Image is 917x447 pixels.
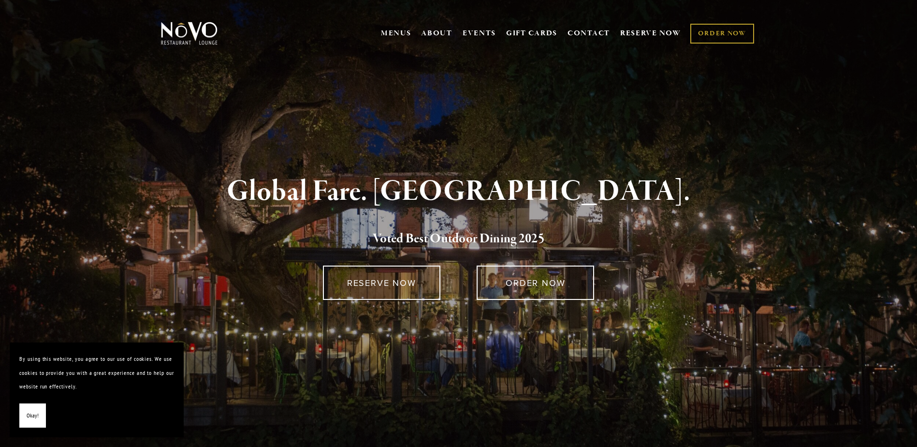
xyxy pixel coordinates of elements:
a: ORDER NOW [690,24,754,44]
a: GIFT CARDS [506,24,557,43]
a: ABOUT [421,29,452,38]
button: Okay! [19,403,46,428]
a: EVENTS [463,29,496,38]
h2: 5 [177,229,741,249]
a: MENUS [381,29,411,38]
p: By using this website, you agree to our use of cookies. We use cookies to provide you with a grea... [19,352,174,394]
a: CONTACT [568,24,610,43]
strong: Global Fare. [GEOGRAPHIC_DATA]. [227,173,690,210]
a: RESERVE NOW [323,266,440,300]
section: Cookie banner [10,343,184,437]
span: Okay! [27,409,39,423]
a: RESERVE NOW [620,24,681,43]
a: ORDER NOW [477,266,594,300]
a: Voted Best Outdoor Dining 202 [373,230,538,249]
img: Novo Restaurant &amp; Lounge [159,21,219,45]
